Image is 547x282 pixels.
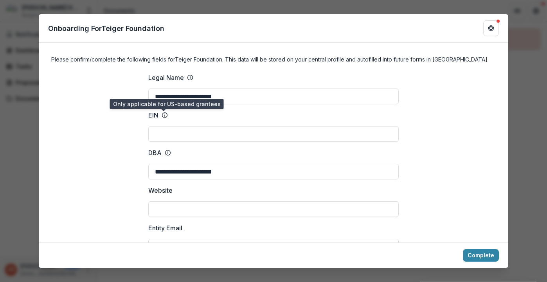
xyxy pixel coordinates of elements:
p: EIN [148,110,158,120]
button: Get Help [483,20,499,36]
p: Onboarding For Teiger Foundation [48,23,164,34]
p: Entity Email [148,223,182,233]
p: Website [148,186,173,195]
p: DBA [148,148,162,157]
p: Legal Name [148,73,184,82]
h4: Please confirm/complete the following fields for Teiger Foundation . This data will be stored on ... [51,55,496,63]
button: Complete [463,249,499,262]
